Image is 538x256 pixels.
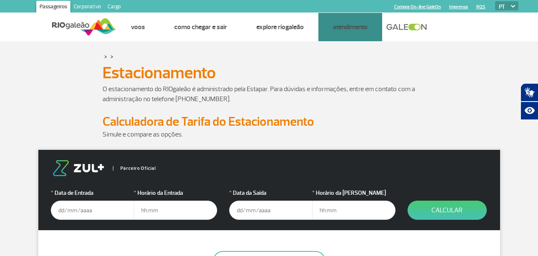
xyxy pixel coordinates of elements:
input: dd/mm/aaaa [229,201,313,220]
a: Como chegar e sair [174,23,227,31]
a: Voos [131,23,145,31]
button: Abrir recursos assistivos. [520,102,538,120]
a: > [104,52,107,61]
p: Simule e compare as opções. [103,129,436,139]
a: Atendimento [333,23,368,31]
label: Horário da [PERSON_NAME] [312,189,395,197]
a: > [110,52,113,61]
label: Horário da Entrada [134,189,217,197]
img: logo-zul.png [51,160,106,176]
a: Corporativo [70,1,104,14]
a: Explore RIOgaleão [256,23,304,31]
div: Plugin de acessibilidade da Hand Talk. [520,83,538,120]
a: RQS [476,4,485,10]
h1: Estacionamento [103,66,436,80]
input: dd/mm/aaaa [51,201,134,220]
button: Calcular [408,201,487,220]
label: Data da Saída [229,189,313,197]
a: Cargo [104,1,124,14]
span: Parceiro Oficial [113,166,156,171]
input: hh:mm [312,201,395,220]
a: Compra On-line GaleOn [394,4,441,10]
label: Data de Entrada [51,189,134,197]
input: hh:mm [134,201,217,220]
button: Abrir tradutor de língua de sinais. [520,83,538,102]
a: Passageiros [36,1,70,14]
p: O estacionamento do RIOgaleão é administrado pela Estapar. Para dúvidas e informações, entre em c... [103,84,436,104]
h2: Calculadora de Tarifa do Estacionamento [103,114,436,129]
a: Imprensa [449,4,468,10]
